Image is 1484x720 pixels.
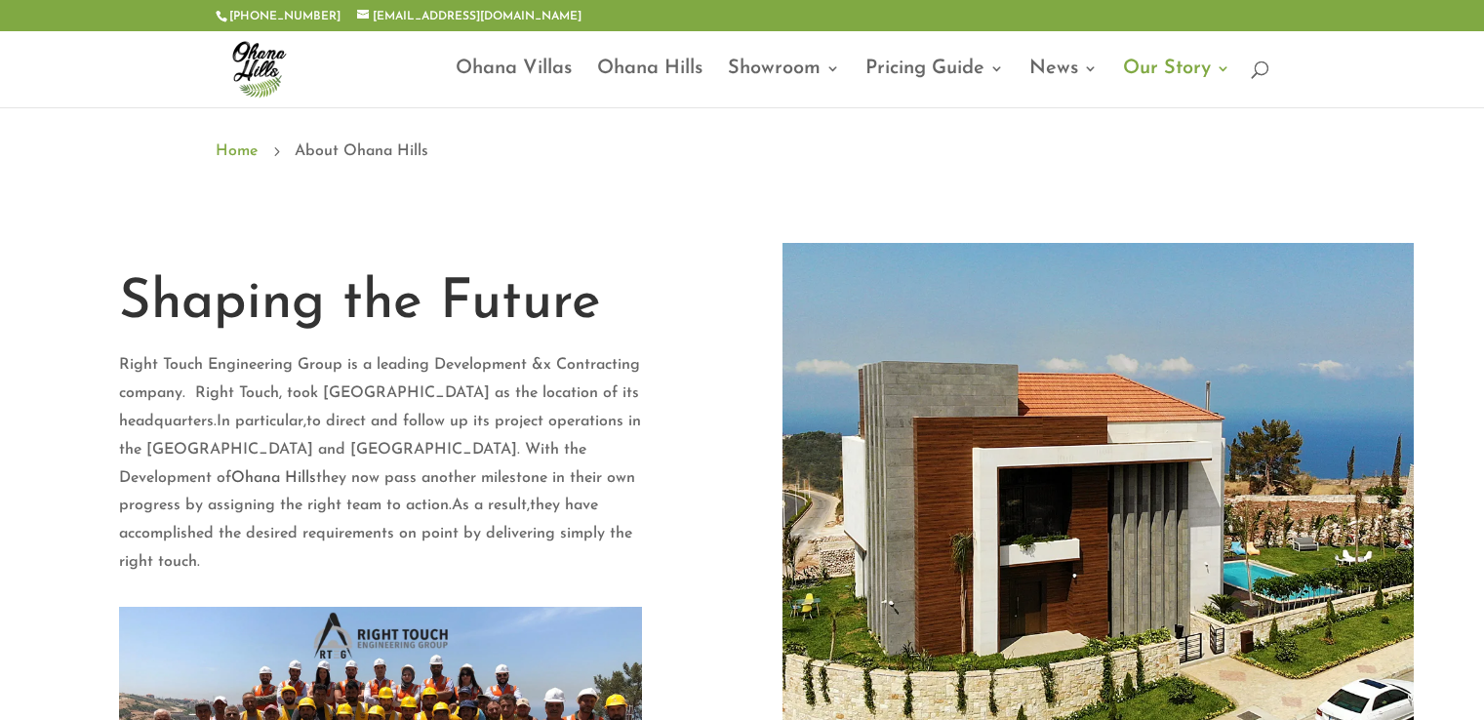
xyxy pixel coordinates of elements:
[216,139,258,164] a: Home
[295,139,428,164] span: About Ohana Hills
[119,265,642,351] h1: Shaping the Future
[728,61,840,107] a: Showroom
[357,11,582,22] a: [EMAIL_ADDRESS][DOMAIN_NAME]
[597,61,702,107] a: Ohana Hills
[456,61,572,107] a: Ohana Villas
[229,11,341,22] a: [PHONE_NUMBER]
[865,61,1004,107] a: Pricing Guide
[217,414,306,429] span: In particular,
[231,470,316,486] a: Ohana Hills
[267,142,285,160] span: 5
[1123,61,1230,107] a: Our Story
[1029,61,1098,107] a: News
[220,29,298,107] img: ohana-hills
[452,498,530,513] span: As a result,
[119,351,642,576] p: Right Touch Engineering Group is a leading Development &x Contracting company. Right Touch, took ...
